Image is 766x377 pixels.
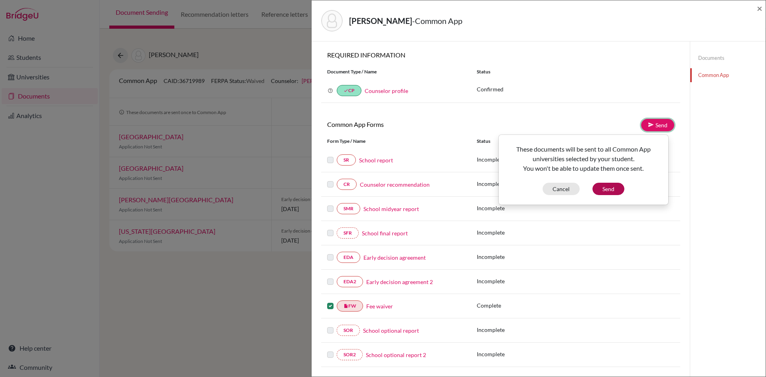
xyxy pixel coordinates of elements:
p: Complete [477,301,559,310]
a: EDA2 [337,276,363,287]
div: Status [471,68,680,75]
p: Incomplete [477,204,559,212]
button: Cancel [543,183,580,195]
a: SMR [337,203,360,214]
span: - Common App [412,16,462,26]
a: Counselor recommendation [360,180,430,189]
a: Common App [690,68,766,82]
div: Document Type / Name [321,68,471,75]
i: done [344,88,348,93]
p: Incomplete [477,326,559,334]
h6: Common App Forms [321,120,501,128]
p: These documents will be sent to all Common App universities selected by your student. You won't b... [505,144,662,173]
a: School midyear report [363,205,419,213]
p: Incomplete [477,253,559,261]
p: Incomplete [477,228,559,237]
p: Incomplete [477,180,559,188]
button: Close [757,4,762,13]
a: insert_drive_fileFW [337,300,363,312]
a: Send [641,119,674,131]
a: Fee waiver [366,302,393,310]
p: Incomplete [477,155,559,164]
a: Documents [690,51,766,65]
a: School final report [362,229,408,237]
span: × [757,2,762,14]
a: doneCP [337,85,361,96]
p: Incomplete [477,350,559,358]
a: SOR [337,325,360,336]
i: insert_drive_file [344,304,348,308]
p: Confirmed [477,85,674,93]
a: Early decision agreement 2 [366,278,433,286]
a: School optional report [363,326,419,335]
a: School report [359,156,393,164]
p: Incomplete [477,277,559,285]
a: SOR2 [337,349,363,360]
div: Status [477,138,559,145]
a: CR [337,179,357,190]
h6: REQUIRED INFORMATION [321,51,680,59]
button: Send [592,183,624,195]
a: EDA [337,252,360,263]
div: Send [498,134,669,205]
strong: [PERSON_NAME] [349,16,412,26]
a: Early decision agreement [363,253,426,262]
a: SR [337,154,356,166]
a: School optional report 2 [366,351,426,359]
div: Form Type / Name [321,138,471,145]
a: Counselor profile [365,87,408,94]
a: SFR [337,227,359,239]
